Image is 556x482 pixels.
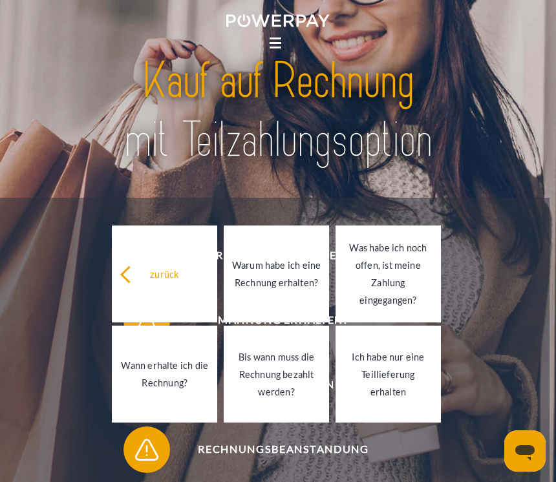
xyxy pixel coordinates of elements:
iframe: Schaltfläche zum Öffnen des Messaging-Fensters [504,430,546,472]
button: Rechnungsbeanstandung [123,426,426,473]
div: Bis wann muss die Rechnung bezahlt werden? [231,348,321,400]
div: Was habe ich noch offen, ist meine Zahlung eingegangen? [343,239,433,309]
span: Rechnungsbeanstandung [141,426,426,473]
img: logo-powerpay-white.svg [226,14,330,27]
div: zurück [120,265,209,282]
a: Was habe ich noch offen, ist meine Zahlung eingegangen? [336,225,441,322]
a: Rechnungsbeanstandung [107,424,443,476]
img: title-powerpay_de.svg [87,48,469,173]
div: Wann erhalte ich die Rechnung? [120,357,209,392]
img: qb_warning.svg [133,435,162,465]
div: Warum habe ich eine Rechnung erhalten? [231,257,321,291]
div: Ich habe nur eine Teillieferung erhalten [343,348,433,400]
